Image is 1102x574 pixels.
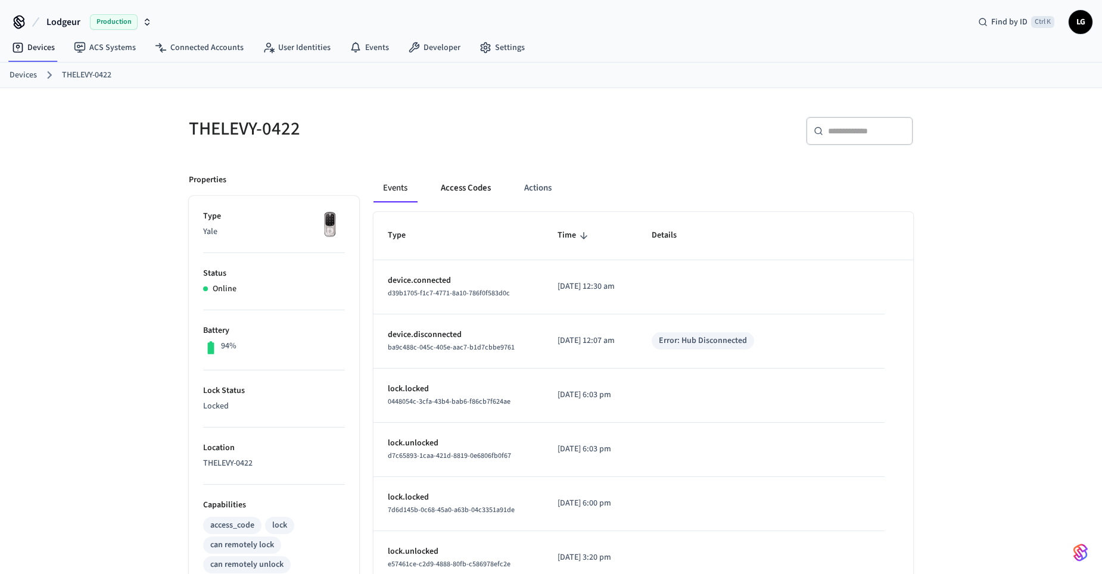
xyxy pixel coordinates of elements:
h5: THELEVY-0422 [189,117,544,141]
a: Devices [2,37,64,58]
p: [DATE] 12:07 am [558,335,623,347]
div: access_code [210,519,254,532]
div: Error: Hub Disconnected [659,335,747,347]
a: Connected Accounts [145,37,253,58]
p: lock.locked [388,491,529,504]
p: Locked [203,400,345,413]
p: Capabilities [203,499,345,511]
p: Lock Status [203,385,345,397]
p: Properties [189,174,226,186]
p: lock.unlocked [388,437,529,450]
button: Actions [515,174,561,202]
span: 7d6d145b-0c68-45a0-a63b-04c3351a91de [388,505,515,515]
div: can remotely lock [210,539,274,551]
span: Details [652,226,692,245]
p: THELEVY-0422 [203,457,345,470]
button: LG [1069,10,1092,34]
span: LG [1070,11,1091,33]
img: Yale Assure Touchscreen Wifi Smart Lock, Satin Nickel, Front [315,210,345,240]
p: Status [203,267,345,280]
p: Location [203,442,345,454]
p: Yale [203,226,345,238]
a: User Identities [253,37,340,58]
span: Ctrl K [1031,16,1054,28]
div: lock [272,519,287,532]
button: Events [373,174,417,202]
span: d7c65893-1caa-421d-8819-0e6806fb0f67 [388,451,511,461]
p: [DATE] 6:03 pm [558,443,623,456]
p: [DATE] 3:20 pm [558,551,623,564]
span: ba9c488c-045c-405e-aac7-b1d7cbbe9761 [388,342,515,352]
span: 0448054c-3cfa-43b4-bab6-f86cb7f624ae [388,397,510,407]
span: e57461ce-c2d9-4888-80fb-c586978efc2e [388,559,510,569]
div: Find by IDCtrl K [969,11,1064,33]
p: Type [203,210,345,223]
span: Time [558,226,592,245]
span: Production [90,14,138,30]
a: Devices [10,69,37,82]
p: lock.unlocked [388,545,529,558]
a: ACS Systems [64,37,145,58]
span: Lodgeur [46,15,80,29]
p: device.disconnected [388,329,529,341]
p: 94% [221,340,236,352]
p: [DATE] 6:03 pm [558,389,623,401]
span: Type [388,226,421,245]
a: Developer [399,37,470,58]
p: [DATE] 6:00 pm [558,497,623,510]
a: THELEVY-0422 [62,69,111,82]
button: Access Codes [431,174,500,202]
a: Events [340,37,399,58]
span: d39b1705-f1c7-4771-8a10-786f0f583d0c [388,288,510,298]
span: Find by ID [991,16,1028,28]
div: ant example [373,174,913,202]
div: can remotely unlock [210,559,284,571]
p: Battery [203,325,345,337]
p: device.connected [388,274,529,287]
img: SeamLogoGradient.69752ec5.svg [1073,543,1088,562]
a: Settings [470,37,534,58]
p: lock.locked [388,383,529,395]
p: [DATE] 12:30 am [558,280,623,293]
p: Online [213,283,236,295]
